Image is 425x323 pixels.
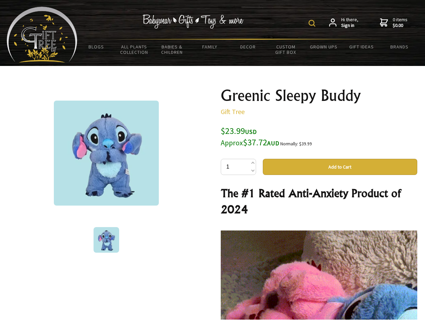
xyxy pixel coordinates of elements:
a: Hi there,Sign in [329,17,358,29]
strong: $0.00 [393,23,408,29]
span: Hi there, [341,17,358,29]
img: Greenic Sleepy Buddy [94,227,119,253]
img: Babywear - Gifts - Toys & more [143,14,244,29]
h1: Greenic Sleepy Buddy [221,87,417,104]
a: Decor [229,40,267,54]
a: Custom Gift Box [267,40,305,59]
span: $23.99 $37.72 [221,125,279,148]
a: Gift Tree [221,107,245,116]
a: BLOGS [77,40,115,54]
a: 0 items$0.00 [380,17,408,29]
a: Brands [381,40,419,54]
a: Family [191,40,229,54]
strong: Sign in [341,23,358,29]
small: Approx [221,138,243,147]
a: Gift Ideas [343,40,381,54]
strong: The #1 Rated Anti-Anxiety Product of 2024 [221,186,401,216]
a: Grown Ups [305,40,343,54]
span: USD [245,128,257,136]
img: product search [309,20,315,27]
span: 0 items [393,16,408,29]
button: Add to Cart [263,159,417,175]
img: Babyware - Gifts - Toys and more... [7,7,77,63]
a: All Plants Collection [115,40,153,59]
a: Babies & Children [153,40,191,59]
span: AUD [267,139,279,147]
small: Normally: $39.99 [280,141,312,147]
img: Greenic Sleepy Buddy [54,101,159,206]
